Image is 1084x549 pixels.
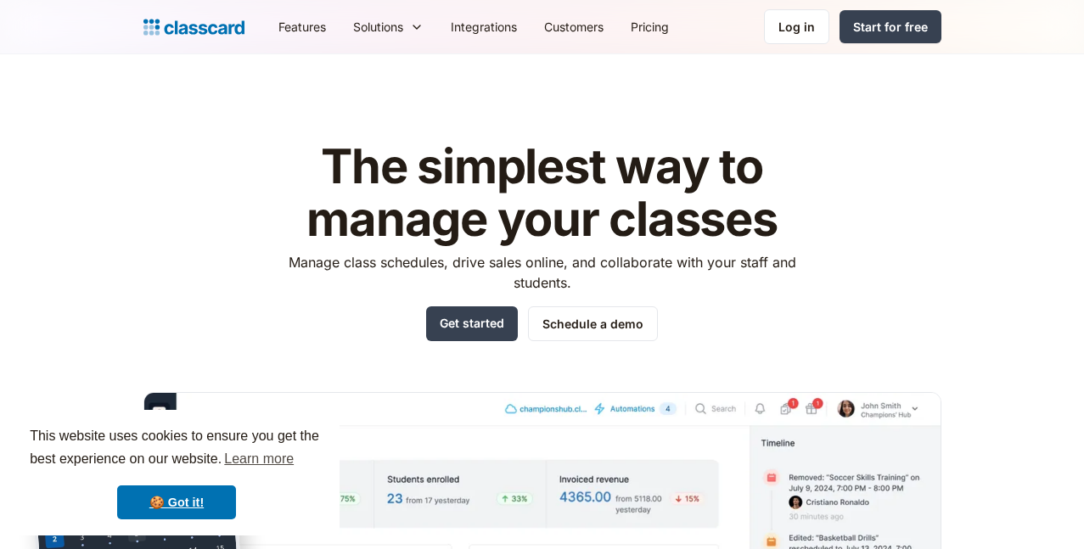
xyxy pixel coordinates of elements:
a: home [143,15,244,39]
a: Pricing [617,8,682,46]
span: This website uses cookies to ensure you get the best experience on our website. [30,426,323,472]
div: Log in [778,18,815,36]
p: Manage class schedules, drive sales online, and collaborate with your staff and students. [272,252,812,293]
div: cookieconsent [14,410,340,535]
a: Log in [764,9,829,44]
a: Schedule a demo [528,306,658,341]
a: Integrations [437,8,531,46]
a: dismiss cookie message [117,485,236,519]
a: learn more about cookies [222,446,296,472]
a: Start for free [840,10,941,43]
a: Customers [531,8,617,46]
div: Solutions [340,8,437,46]
a: Get started [426,306,518,341]
div: Start for free [853,18,928,36]
a: Features [265,8,340,46]
div: Solutions [353,18,403,36]
h1: The simplest way to manage your classes [272,141,812,245]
